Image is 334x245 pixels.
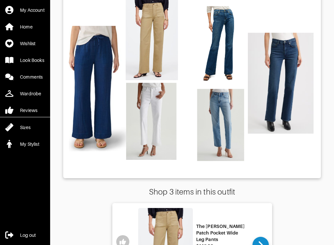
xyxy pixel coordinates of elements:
div: Reviews [20,107,37,114]
div: The [PERSON_NAME] Patch Pocket Wide Leg Pants [196,223,248,243]
div: Shop 3 items in this outfit [63,187,321,197]
div: Wardrobe [20,90,41,97]
div: Wishlist [20,40,35,47]
div: Home [20,24,33,30]
div: Sizes [20,124,30,131]
div: My Stylist [20,141,39,147]
div: Comments [20,74,43,80]
div: My Account [20,7,45,13]
div: Look Books [20,57,44,64]
div: Log out [20,232,36,238]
